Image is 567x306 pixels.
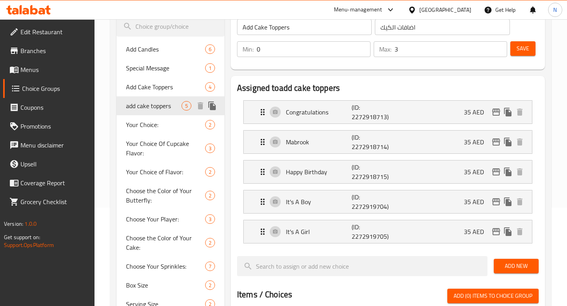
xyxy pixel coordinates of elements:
[126,44,205,54] span: Add Candles
[126,233,205,252] span: Choose the Color of Your Cake:
[3,60,94,79] a: Menus
[206,100,218,112] button: duplicate
[117,134,224,162] div: Your Choice Of Cupcake Flavor:3
[117,276,224,295] div: Box Size2
[20,46,88,55] span: Branches
[205,238,215,247] div: Choices
[117,257,224,276] div: Choose Your Sprinkles:7
[514,196,526,208] button: delete
[3,192,94,211] a: Grocery Checklist
[3,155,94,173] a: Upsell
[126,280,205,290] span: Box Size
[502,196,514,208] button: duplicate
[205,280,215,290] div: Choices
[514,226,526,238] button: delete
[514,166,526,178] button: delete
[195,100,206,112] button: delete
[3,41,94,60] a: Branches
[514,106,526,118] button: delete
[117,96,224,115] div: add cake toppers5deleteduplicate
[206,192,215,199] span: 2
[20,159,88,169] span: Upsell
[4,240,54,250] a: Support.OpsPlatform
[352,103,395,122] p: (ID: 2272918713)
[514,136,526,148] button: delete
[206,216,215,223] span: 3
[4,232,40,242] span: Get support on:
[20,140,88,150] span: Menu disclaimer
[206,46,215,53] span: 6
[117,115,224,134] div: Your Choice:2
[244,131,532,153] div: Expand
[126,101,182,111] span: add cake toppers
[517,44,529,53] span: Save
[3,136,94,155] a: Menu disclaimer
[352,162,395,181] p: (ID: 2272918715)
[286,167,352,177] p: Happy Birthday
[205,262,215,271] div: Choices
[447,289,539,303] button: Add (0) items to choice group
[126,63,205,73] span: Special Message
[490,226,502,238] button: edit
[3,22,94,41] a: Edit Restaurant
[237,127,539,157] li: Expand
[117,181,224,210] div: Choose the Color of Your Butterfly:2
[126,262,205,271] span: Choose Your Sprinkles:
[237,97,539,127] li: Expand
[464,197,490,206] p: 35 AED
[117,40,224,59] div: Add Candles6
[206,65,215,72] span: 1
[205,63,215,73] div: Choices
[126,82,205,92] span: Add Cake Toppers
[3,98,94,117] a: Coupons
[206,168,215,176] span: 2
[244,101,532,124] div: Expand
[500,261,532,271] span: Add New
[419,6,471,14] div: [GEOGRAPHIC_DATA]
[237,82,539,94] h2: Assigned to add cake toppers
[182,102,191,110] span: 5
[126,120,205,129] span: Your Choice:
[206,83,215,91] span: 4
[490,196,502,208] button: edit
[206,145,215,152] span: 3
[490,106,502,118] button: edit
[464,137,490,147] p: 35 AED
[502,226,514,238] button: duplicate
[206,239,215,247] span: 2
[464,107,490,117] p: 35 AED
[126,139,205,158] span: Your Choice Of Cupcake Flavor:
[205,44,215,54] div: Choices
[20,65,88,74] span: Menus
[20,27,88,37] span: Edit Restaurant
[117,77,224,96] div: Add Cake Toppers4
[24,219,37,229] span: 1.0.0
[205,144,215,153] div: Choices
[117,210,224,229] div: Choose Your Player:3
[286,137,352,147] p: Mabrook
[237,256,487,276] input: search
[502,106,514,118] button: duplicate
[464,227,490,236] p: 35 AED
[126,167,205,177] span: Your Choice of Flavor:
[237,217,539,247] li: Expand
[126,186,205,205] span: Choose the Color of Your Butterfly:
[20,103,88,112] span: Coupons
[20,178,88,188] span: Coverage Report
[286,227,352,236] p: It's A Girl
[117,59,224,77] div: Special Message1
[464,167,490,177] p: 35 AED
[490,136,502,148] button: edit
[490,166,502,178] button: edit
[553,6,557,14] span: N
[352,222,395,241] p: (ID: 2272919705)
[206,121,215,129] span: 2
[286,197,352,206] p: It's A Boy
[3,173,94,192] a: Coverage Report
[117,17,224,37] input: search
[4,219,23,229] span: Version:
[454,291,532,301] span: Add (0) items to choice group
[502,166,514,178] button: duplicate
[237,187,539,217] li: Expand
[352,192,395,211] p: (ID: 2272919704)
